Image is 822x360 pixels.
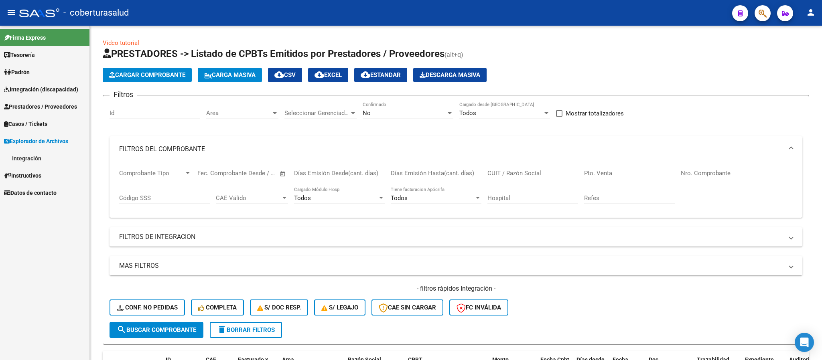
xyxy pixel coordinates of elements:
mat-icon: cloud_download [274,70,284,79]
button: Open calendar [278,169,288,178]
button: Borrar Filtros [210,322,282,338]
span: CAE Válido [216,194,281,202]
mat-icon: menu [6,8,16,17]
mat-icon: person [806,8,816,17]
h3: Filtros [110,89,137,100]
button: Estandar [354,68,407,82]
span: Borrar Filtros [217,326,275,334]
div: FILTROS DEL COMPROBANTE [110,162,802,218]
h4: - filtros rápidos Integración - [110,284,802,293]
span: Cargar Comprobante [109,71,185,79]
mat-panel-title: FILTROS DE INTEGRACION [119,233,783,241]
span: Mostrar totalizadores [566,109,624,118]
button: CSV [268,68,302,82]
button: Completa [191,299,244,316]
span: Tesorería [4,51,35,59]
span: Prestadores / Proveedores [4,102,77,111]
button: CAE SIN CARGAR [371,299,443,316]
span: S/ Doc Resp. [257,304,301,311]
span: EXCEL [315,71,342,79]
mat-icon: search [117,325,126,334]
button: Cargar Comprobante [103,68,192,82]
span: Comprobante Tipo [119,170,184,177]
mat-expansion-panel-header: FILTROS DEL COMPROBANTE [110,136,802,162]
div: Open Intercom Messenger [795,333,814,352]
span: - coberturasalud [63,4,129,22]
button: Conf. no pedidas [110,299,185,316]
span: CSV [274,71,296,79]
span: Todos [391,194,408,202]
span: Padrón [4,68,30,77]
span: FC Inválida [457,304,501,311]
button: S/ legajo [314,299,365,316]
button: FC Inválida [449,299,508,316]
span: Instructivos [4,171,41,180]
span: Explorador de Archivos [4,137,68,146]
span: Conf. no pedidas [117,304,178,311]
span: Completa [198,304,237,311]
span: Estandar [361,71,401,79]
span: Carga Masiva [204,71,256,79]
span: Firma Express [4,33,46,42]
span: Integración (discapacidad) [4,85,78,94]
span: Todos [459,109,476,117]
mat-panel-title: FILTROS DEL COMPROBANTE [119,145,783,154]
span: No [363,109,371,117]
mat-icon: cloud_download [361,70,370,79]
mat-icon: delete [217,325,227,334]
mat-panel-title: MAS FILTROS [119,261,783,270]
app-download-masive: Descarga masiva de comprobantes (adjuntos) [413,68,487,82]
span: CAE SIN CARGAR [379,304,436,311]
span: Todos [294,194,311,202]
span: PRESTADORES -> Listado de CPBTs Emitidos por Prestadores / Proveedores [103,48,444,59]
span: Area [206,109,271,117]
button: EXCEL [308,68,348,82]
button: Buscar Comprobante [110,322,203,338]
button: Carga Masiva [198,68,262,82]
a: Video tutorial [103,39,139,47]
span: Datos de contacto [4,188,57,197]
input: Start date [197,170,223,177]
mat-expansion-panel-header: MAS FILTROS [110,256,802,275]
mat-icon: cloud_download [315,70,324,79]
button: S/ Doc Resp. [250,299,309,316]
span: Seleccionar Gerenciador [284,109,349,117]
span: Buscar Comprobante [117,326,196,334]
span: Descarga Masiva [420,71,480,79]
span: S/ legajo [321,304,358,311]
span: Casos / Tickets [4,119,47,128]
mat-expansion-panel-header: FILTROS DE INTEGRACION [110,227,802,247]
input: End date [231,170,270,177]
button: Descarga Masiva [413,68,487,82]
span: (alt+q) [444,51,463,59]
